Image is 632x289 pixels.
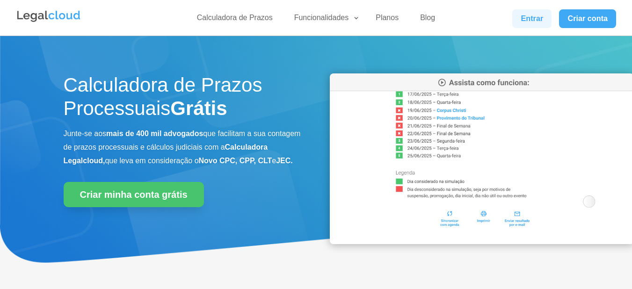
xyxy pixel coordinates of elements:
[512,9,552,28] a: Entrar
[414,13,441,27] a: Blog
[64,127,302,167] p: Junte-se aos que facilitam a sua contagem de prazos processuais e cálculos judiciais com a que le...
[199,157,272,165] b: Novo CPC, CPP, CLT
[370,13,404,27] a: Planos
[64,143,268,165] b: Calculadora Legalcloud,
[559,9,616,28] a: Criar conta
[64,73,302,125] h1: Calculadora de Prazos Processuais
[170,97,227,119] strong: Grátis
[289,13,360,27] a: Funcionalidades
[16,9,81,23] img: Legalcloud Logo
[276,157,293,165] b: JEC.
[64,182,204,207] a: Criar minha conta grátis
[16,17,81,25] a: Logo da Legalcloud
[191,13,278,27] a: Calculadora de Prazos
[106,130,203,137] b: mais de 400 mil advogados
